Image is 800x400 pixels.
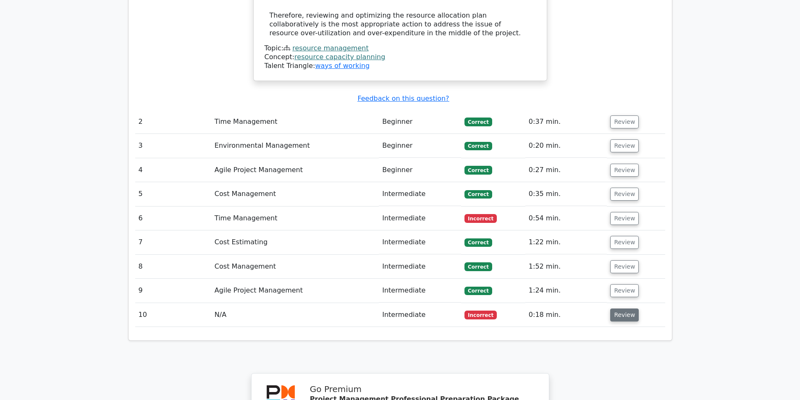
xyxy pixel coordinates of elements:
td: Agile Project Management [211,279,379,303]
span: Incorrect [464,311,497,319]
td: Intermediate [379,207,461,230]
td: 7 [135,230,211,254]
button: Review [610,308,639,322]
span: Correct [464,238,492,247]
td: 3 [135,134,211,158]
td: 6 [135,207,211,230]
td: 5 [135,182,211,206]
td: Beginner [379,134,461,158]
td: Time Management [211,110,379,134]
td: Cost Management [211,255,379,279]
td: 1:52 min. [525,255,607,279]
span: Correct [464,287,492,295]
div: Talent Triangle: [265,44,536,70]
td: N/A [211,303,379,327]
a: ways of working [315,62,370,70]
span: Correct [464,118,492,126]
button: Review [610,115,639,128]
button: Review [610,284,639,297]
span: Correct [464,190,492,199]
td: 8 [135,255,211,279]
span: Correct [464,142,492,150]
td: Intermediate [379,255,461,279]
td: Cost Estimating [211,230,379,254]
td: 0:20 min. [525,134,607,158]
td: 0:18 min. [525,303,607,327]
div: Concept: [265,53,536,62]
td: 1:24 min. [525,279,607,303]
td: 10 [135,303,211,327]
td: 2 [135,110,211,134]
button: Review [610,188,639,201]
button: Review [610,139,639,152]
td: 0:54 min. [525,207,607,230]
td: 9 [135,279,211,303]
button: Review [610,236,639,249]
button: Review [610,260,639,273]
td: 4 [135,158,211,182]
span: Correct [464,166,492,174]
td: Intermediate [379,303,461,327]
span: Incorrect [464,214,497,222]
td: 0:27 min. [525,158,607,182]
button: Review [610,164,639,177]
td: 1:22 min. [525,230,607,254]
td: 0:35 min. [525,182,607,206]
td: Beginner [379,158,461,182]
td: Cost Management [211,182,379,206]
div: Topic: [265,44,536,53]
span: Correct [464,262,492,271]
td: Beginner [379,110,461,134]
td: Environmental Management [211,134,379,158]
a: resource capacity planning [294,53,385,61]
td: Intermediate [379,230,461,254]
a: Feedback on this question? [357,94,449,102]
td: Intermediate [379,279,461,303]
td: Time Management [211,207,379,230]
a: resource management [292,44,368,52]
button: Review [610,212,639,225]
td: Intermediate [379,182,461,206]
td: Agile Project Management [211,158,379,182]
td: 0:37 min. [525,110,607,134]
